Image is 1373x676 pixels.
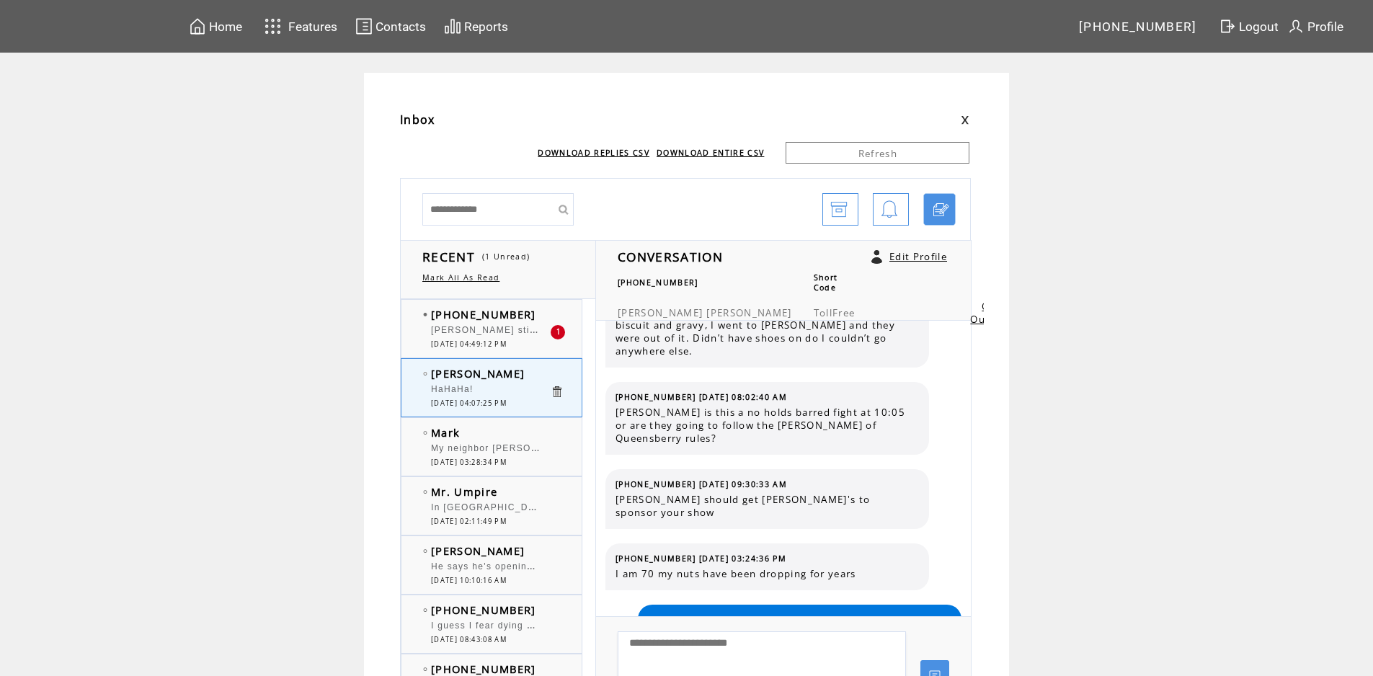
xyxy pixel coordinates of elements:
span: Contacts [376,19,426,34]
img: bulletEmpty.png [423,549,427,553]
span: Reports [464,19,508,34]
div: 1 [551,325,565,339]
img: features.svg [260,14,285,38]
a: Click to edit user profile [871,250,882,264]
a: Opt Out [970,300,1001,326]
span: [DATE] 02:11:49 PM [431,517,507,526]
span: Mark [431,425,460,440]
span: [PERSON_NAME] [431,366,525,381]
img: bulletEmpty.png [423,608,427,612]
span: He says he's opening in 2 to 3 weeks the Mexican restaurant in [GEOGRAPHIC_DATA] in [GEOGRAPHIC_D... [431,558,1174,572]
img: profile.svg [1287,17,1305,35]
a: Click to delete these messgaes [550,385,564,399]
span: [PHONE_NUMBER] [618,277,698,288]
a: Mark All As Read [422,272,499,283]
span: [DATE] 08:43:08 AM [431,635,507,644]
a: Home [187,15,244,37]
img: bulletEmpty.png [423,490,427,494]
span: Home [209,19,242,34]
img: archive.png [830,194,848,226]
span: I guess I fear dying a slow painful death, alone and unable to help myself or call for help. Nigh... [431,617,1188,631]
img: bulletEmpty.png [423,667,427,671]
span: [DATE] 04:49:12 PM [431,339,507,349]
a: DOWNLOAD ENTIRE CSV [657,148,764,158]
span: The Watchdog [DATE] 04:07:25 PM [648,615,802,625]
span: Inbox [400,112,435,128]
span: Features [288,19,337,34]
a: Refresh [786,142,969,164]
img: bulletFull.png [423,313,427,316]
img: bulletEmpty.png [423,431,427,435]
span: [PERSON_NAME] should get [PERSON_NAME]'s to sponsor your show [616,493,918,519]
a: Click to start a chat with mobile number by SMS [923,193,956,226]
img: home.svg [189,17,206,35]
span: (1 Unread) [482,252,530,262]
span: [PHONE_NUMBER] [1079,19,1197,34]
input: Submit [552,193,574,226]
a: DOWNLOAD REPLIES CSV [538,148,649,158]
span: [PHONE_NUMBER] [DATE] 09:30:33 AM [616,479,787,489]
span: HaHaHa! [431,384,474,394]
span: Short Code [814,272,838,293]
span: [PERSON_NAME] [431,543,525,558]
span: [PHONE_NUMBER] [431,662,536,676]
span: [PERSON_NAME] is this a no holds barred fight at 10:05 or are they going to follow the [PERSON_NA... [616,406,918,445]
img: exit.svg [1219,17,1236,35]
span: [DATE] 10:10:16 AM [431,576,507,585]
img: bulletEmpty.png [423,372,427,375]
span: CONVERSATION [618,248,723,265]
a: Logout [1217,15,1285,37]
span: [PHONE_NUMBER] [431,602,536,617]
span: [PHONE_NUMBER] [431,307,536,321]
span: [PERSON_NAME] [618,306,703,319]
span: [PHONE_NUMBER] [DATE] 03:24:36 PM [616,553,786,564]
span: [DATE] 03:28:34 PM [431,458,507,467]
span: My neighbor [PERSON_NAME] says he's gonna whoop your [PERSON_NAME] [431,440,801,454]
span: [PHONE_NUMBER] [DATE] 08:02:40 AM [616,392,787,402]
a: Edit Profile [889,250,947,263]
span: Damn it [PERSON_NAME] you had me wanting a sausage biscuit and gravy, I went to [PERSON_NAME] and... [616,306,918,357]
span: Mr. Umpire [431,484,497,499]
span: I am 70 my nuts have been dropping for years [616,567,918,580]
span: RECENT [422,248,475,265]
span: In [GEOGRAPHIC_DATA].....1-1 [431,499,582,513]
span: Logout [1239,19,1279,34]
span: TollFree [814,306,856,319]
a: Contacts [353,15,428,37]
a: Features [258,12,339,40]
span: [PERSON_NAME] stick to hunting go read some more of the enquirer [431,321,760,336]
span: [DATE] 04:07:25 PM [431,399,507,408]
a: Reports [442,15,510,37]
img: contacts.svg [355,17,373,35]
img: bell.png [881,194,898,226]
span: Profile [1307,19,1343,34]
img: chart.svg [444,17,461,35]
a: Profile [1285,15,1346,37]
span: [PERSON_NAME] [706,306,791,319]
